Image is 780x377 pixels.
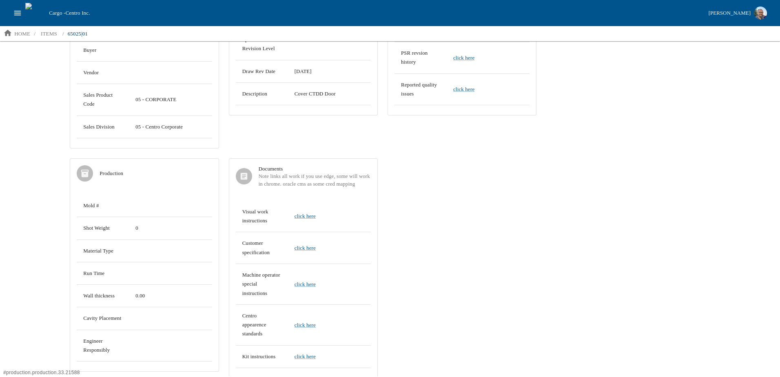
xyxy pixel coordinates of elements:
[236,232,288,264] td: Customer specification
[77,285,129,307] td: Wall thickness
[259,165,371,173] span: Documents
[65,10,90,16] span: Centro Inc.
[754,7,767,20] img: Profile image
[705,4,770,22] button: [PERSON_NAME]
[36,27,62,40] a: items
[25,3,46,23] img: cargo logo
[709,9,751,18] div: [PERSON_NAME]
[295,245,316,251] a: click here
[295,353,316,359] a: click here
[236,264,288,305] td: Machine operator special instructions
[288,82,371,105] td: Cover CTDD Door
[236,60,288,82] td: Draw Rev Date
[129,217,212,240] td: 0
[259,173,371,188] span: Note links all work if you use edge, some will work in chrome. oracle cms as some cred mapping
[394,73,447,105] td: Reported quality issues
[64,27,91,40] a: 65025|01
[46,9,705,17] div: Cargo -
[77,195,129,217] td: Mold #
[236,345,288,368] td: Kit instructions
[77,307,129,330] td: Cavity Placement
[236,304,288,345] td: Centro appearence standards
[77,240,129,262] td: Material Type
[453,86,474,92] a: click here
[236,82,288,105] td: Description
[394,42,447,74] td: PSR revsion history
[295,213,316,219] a: click here
[77,84,129,116] td: Sales Product Code
[77,115,129,138] td: Sales Division
[295,69,312,74] span: 08/11/2025 12:00 AM
[129,115,212,138] td: 05 - Centro Corporate
[68,30,88,38] p: 65025|01
[77,262,129,284] td: Run Time
[77,61,129,84] td: Vendor
[77,217,129,240] td: Shot Weight
[41,30,57,38] p: items
[453,55,474,61] a: click here
[34,30,35,38] li: /
[295,322,316,328] a: click here
[14,30,30,38] p: home
[236,201,288,232] td: Visual work instructions
[129,285,212,307] td: 0.00
[10,5,25,21] button: open drawer
[77,330,129,361] td: Engineer Responsibly
[62,30,64,38] li: /
[129,84,212,116] td: 05 - CORPORATE
[100,170,212,177] span: Production
[295,281,316,287] a: click here
[77,39,129,61] td: Buyer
